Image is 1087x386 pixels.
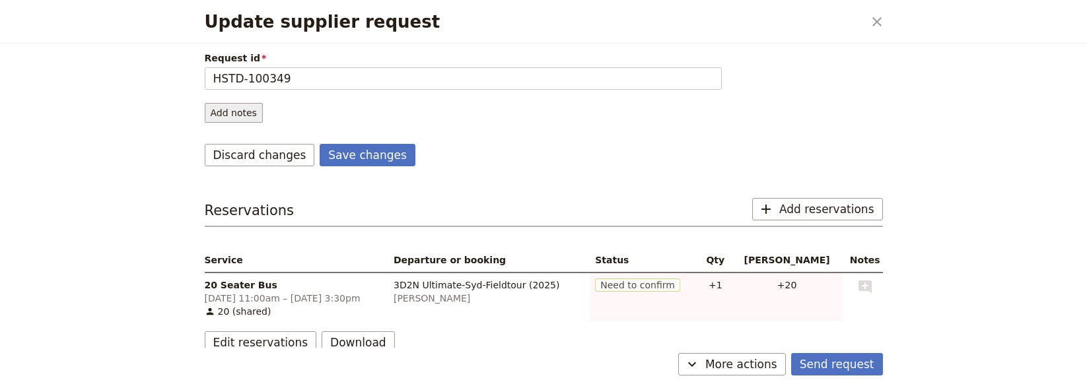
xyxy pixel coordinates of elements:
[779,201,874,217] span: Add reservations
[205,305,383,318] span: 20 (shared)
[205,201,295,220] h3: Reservations
[595,278,680,292] span: Need to confirm
[857,278,873,295] button: Add note
[732,248,842,273] th: [PERSON_NAME]
[205,278,383,292] span: 20 Seater Bus
[394,292,584,305] div: [PERSON_NAME]
[866,11,888,33] button: Close dialog
[205,144,315,166] button: Discard changes
[205,292,383,305] span: [DATE] 11:00am – [DATE] 3:30pm
[590,248,699,273] th: Status
[205,67,722,90] input: Request id
[737,278,837,292] span: +20
[205,51,722,65] span: Request id
[842,248,883,273] th: Notes
[394,278,584,292] div: 3D2N Ultimate-Syd-Fieldtour (2025)
[705,356,777,372] span: More actions
[205,248,388,273] th: Service
[699,248,732,273] th: Qty
[205,103,263,123] button: Add notes
[322,331,395,354] button: Download
[704,278,726,292] span: +1
[388,248,590,273] th: Departure or booking
[205,331,317,354] button: Edit reservations
[791,353,883,375] button: Send request
[320,144,415,166] button: Save changes
[752,198,883,220] button: ​Add reservations
[678,353,786,375] button: ​More actions
[205,12,863,32] h2: Update supplier request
